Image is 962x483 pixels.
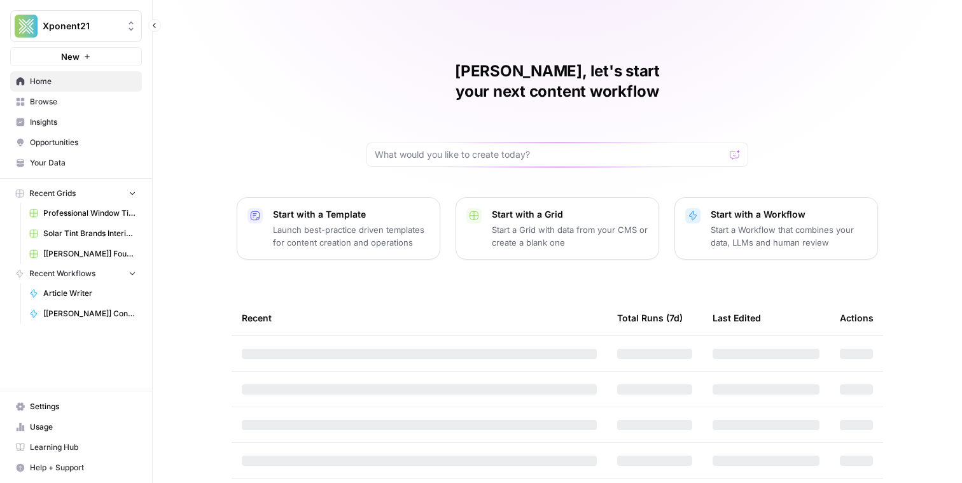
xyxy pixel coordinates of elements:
div: Recent [242,300,597,335]
span: Home [30,76,136,87]
span: Settings [30,401,136,412]
span: New [61,50,80,63]
button: Start with a TemplateLaunch best-practice driven templates for content creation and operations [237,197,440,260]
button: Start with a GridStart a Grid with data from your CMS or create a blank one [456,197,659,260]
span: Article Writer [43,288,136,299]
span: Insights [30,116,136,128]
button: Start with a WorkflowStart a Workflow that combines your data, LLMs and human review [674,197,878,260]
span: Usage [30,421,136,433]
div: Total Runs (7d) [617,300,683,335]
p: Start with a Template [273,208,429,221]
span: Xponent21 [43,20,120,32]
span: Opportunities [30,137,136,148]
p: Launch best-practice driven templates for content creation and operations [273,223,429,249]
a: Professional Window Tinting [24,203,142,223]
input: What would you like to create today? [375,148,725,161]
button: Recent Grids [10,184,142,203]
span: Learning Hub [30,442,136,453]
span: Recent Grids [29,188,76,199]
a: Insights [10,112,142,132]
span: Help + Support [30,462,136,473]
p: Start a Grid with data from your CMS or create a blank one [492,223,648,249]
a: [[PERSON_NAME]] Fountain of You MD [24,244,142,264]
a: Usage [10,417,142,437]
span: Professional Window Tinting [43,207,136,219]
a: Learning Hub [10,437,142,458]
a: Settings [10,396,142,417]
p: Start a Workflow that combines your data, LLMs and human review [711,223,867,249]
button: Help + Support [10,458,142,478]
div: Actions [840,300,874,335]
h1: [PERSON_NAME], let's start your next content workflow [366,61,748,102]
span: Your Data [30,157,136,169]
button: Recent Workflows [10,264,142,283]
div: Last Edited [713,300,761,335]
span: Solar Tint Brands Interior Page Content [43,228,136,239]
span: Browse [30,96,136,108]
span: [[PERSON_NAME]] Content to Google Docs [43,308,136,319]
a: Solar Tint Brands Interior Page Content [24,223,142,244]
img: Xponent21 Logo [15,15,38,38]
a: Article Writer [24,283,142,304]
button: New [10,47,142,66]
a: Home [10,71,142,92]
p: Start with a Workflow [711,208,867,221]
button: Workspace: Xponent21 [10,10,142,42]
span: [[PERSON_NAME]] Fountain of You MD [43,248,136,260]
p: Start with a Grid [492,208,648,221]
a: Browse [10,92,142,112]
a: Your Data [10,153,142,173]
a: Opportunities [10,132,142,153]
a: [[PERSON_NAME]] Content to Google Docs [24,304,142,324]
span: Recent Workflows [29,268,95,279]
